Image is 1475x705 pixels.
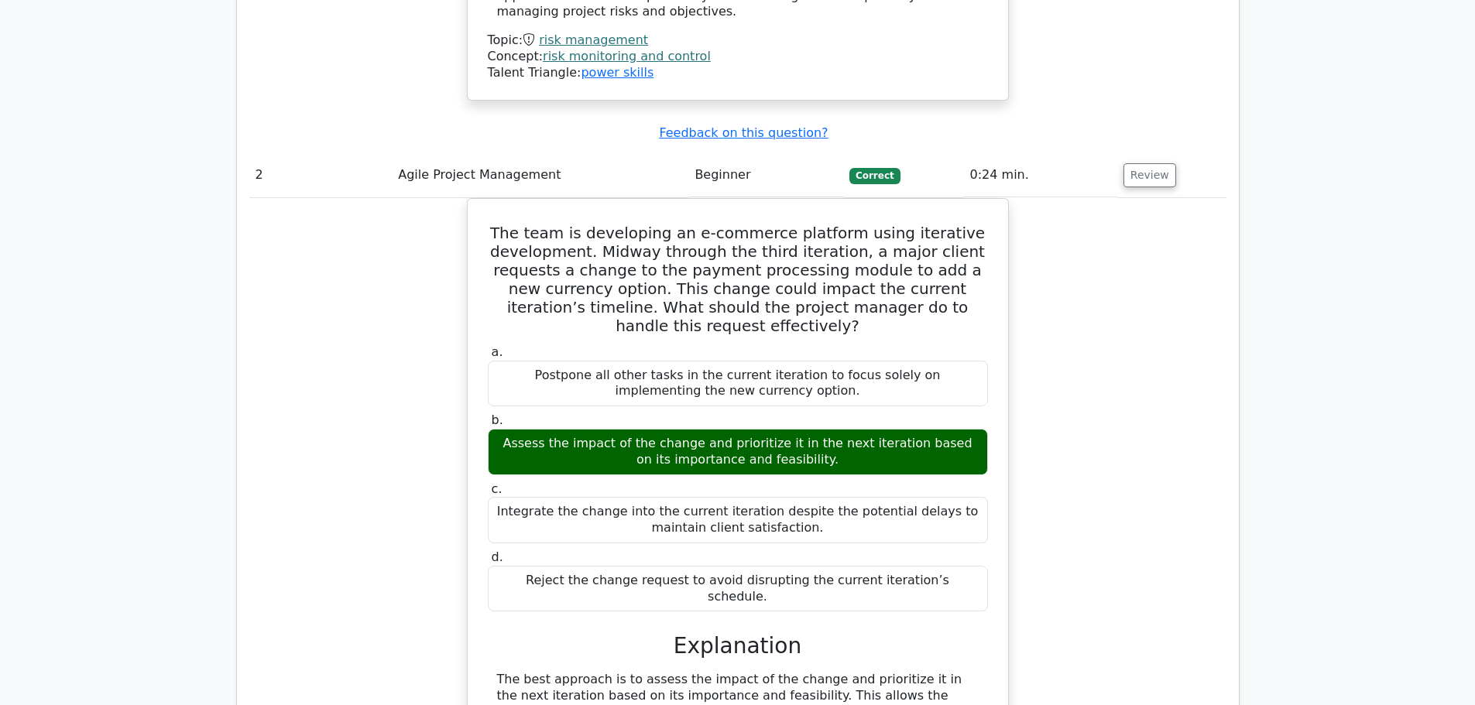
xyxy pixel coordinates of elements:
[543,49,711,63] a: risk monitoring and control
[488,497,988,543] div: Integrate the change into the current iteration despite the potential delays to maintain client s...
[249,153,393,197] td: 2
[488,429,988,475] div: Assess the impact of the change and prioritize it in the next iteration based on its importance a...
[486,224,990,335] h5: The team is developing an e-commerce platform using iterative development. Midway through the thi...
[488,49,988,65] div: Concept:
[659,125,828,140] a: Feedback on this question?
[488,33,988,80] div: Talent Triangle:
[497,633,979,659] h3: Explanation
[539,33,648,47] a: risk management
[849,168,900,183] span: Correct
[581,65,653,80] a: power skills
[492,344,503,359] span: a.
[392,153,688,197] td: Agile Project Management
[488,361,988,407] div: Postpone all other tasks in the current iteration to focus solely on implementing the new currenc...
[488,33,988,49] div: Topic:
[1123,163,1176,187] button: Review
[488,566,988,612] div: Reject the change request to avoid disrupting the current iteration’s schedule.
[964,153,1117,197] td: 0:24 min.
[492,412,503,427] span: b.
[492,549,503,564] span: d.
[688,153,843,197] td: Beginner
[492,481,503,496] span: c.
